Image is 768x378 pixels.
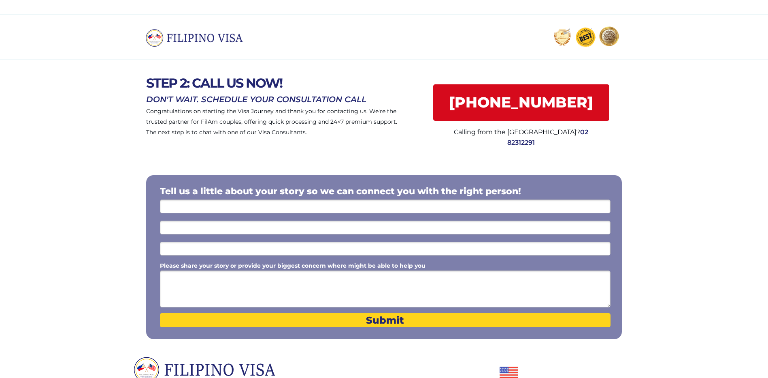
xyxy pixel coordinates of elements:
span: Submit [160,314,611,326]
span: Tell us a little about your story so we can connect you with the right person! [160,186,521,197]
span: Please share your story or provide your biggest concern where might be able to help you [160,262,425,269]
span: STEP 2: CALL US NOW! [146,75,282,91]
span: [PHONE_NUMBER] [433,94,609,111]
span: Calling from the [GEOGRAPHIC_DATA]? [454,128,580,136]
a: [PHONE_NUMBER] [433,84,609,121]
span: DON'T WAIT. SCHEDULE YOUR CONSULTATION CALL [146,94,366,104]
button: Submit [160,313,611,327]
span: Congratulations on starting the Visa Journey and thank you for contacting us. We're the trusted p... [146,107,397,136]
